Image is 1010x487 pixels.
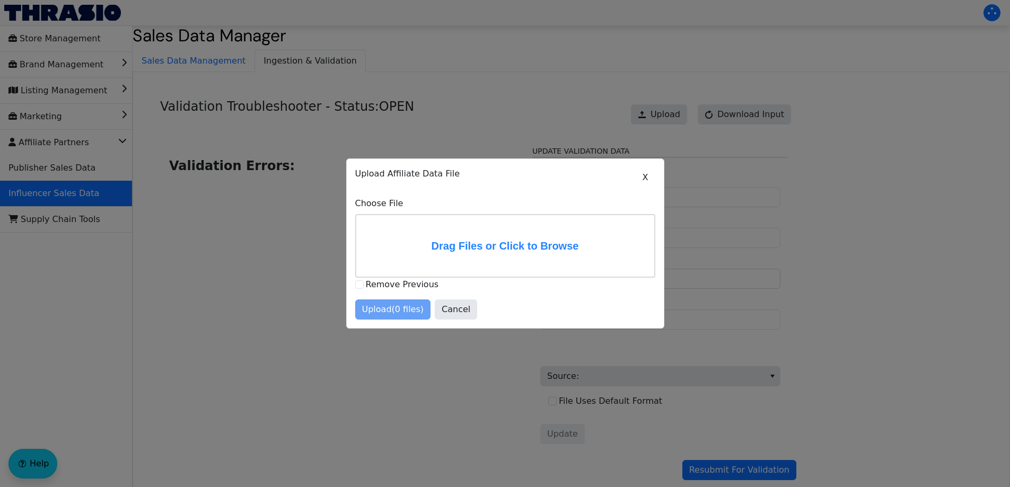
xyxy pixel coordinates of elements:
[435,299,477,320] button: Cancel
[355,167,655,180] p: Upload Affiliate Data File
[636,167,655,188] button: X
[442,303,470,316] span: Cancel
[366,279,439,289] label: Remove Previous
[355,197,655,210] label: Choose File
[643,171,648,184] span: X
[356,215,654,277] label: Drag Files or Click to Browse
